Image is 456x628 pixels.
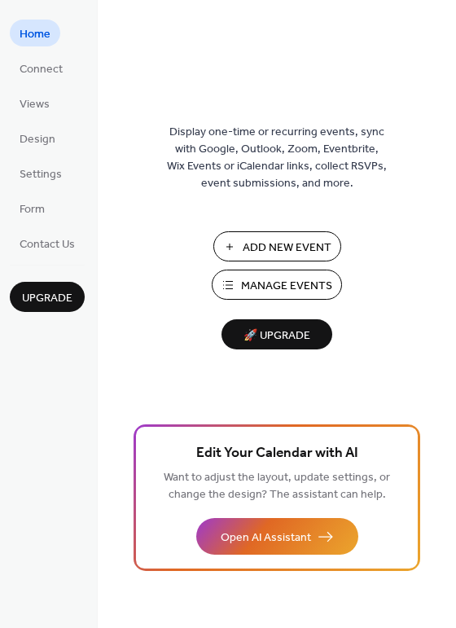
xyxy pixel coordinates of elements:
[20,26,50,43] span: Home
[221,319,332,349] button: 🚀 Upgrade
[221,529,311,547] span: Open AI Assistant
[10,20,60,46] a: Home
[196,442,358,465] span: Edit Your Calendar with AI
[10,55,72,81] a: Connect
[231,325,322,347] span: 🚀 Upgrade
[20,201,45,218] span: Form
[10,125,65,152] a: Design
[20,61,63,78] span: Connect
[10,160,72,187] a: Settings
[213,231,341,261] button: Add New Event
[20,96,50,113] span: Views
[20,166,62,183] span: Settings
[10,230,85,257] a: Contact Us
[10,282,85,312] button: Upgrade
[20,236,75,253] span: Contact Us
[10,90,59,116] a: Views
[243,239,331,257] span: Add New Event
[241,278,332,295] span: Manage Events
[22,290,72,307] span: Upgrade
[164,467,390,506] span: Want to adjust the layout, update settings, or change the design? The assistant can help.
[20,131,55,148] span: Design
[167,124,387,192] span: Display one-time or recurring events, sync with Google, Outlook, Zoom, Eventbrite, Wix Events or ...
[10,195,55,222] a: Form
[196,518,358,555] button: Open AI Assistant
[212,270,342,300] button: Manage Events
